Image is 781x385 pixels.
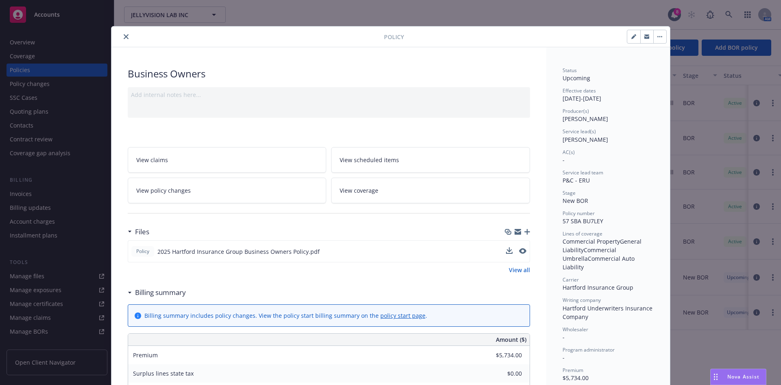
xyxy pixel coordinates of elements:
span: - [563,354,565,361]
span: Service lead team [563,169,603,176]
span: General Liability [563,238,643,254]
button: download file [506,247,513,256]
span: View scheduled items [340,156,399,164]
span: Wholesaler [563,326,588,333]
span: Program administrator [563,346,615,353]
span: Commercial Auto Liability [563,255,636,271]
h3: Billing summary [135,287,186,298]
button: preview file [519,248,526,254]
span: Stage [563,189,576,196]
span: Policy [384,33,404,41]
a: policy start page [380,312,425,319]
div: Files [128,227,149,237]
span: AC(s) [563,149,575,156]
a: View scheduled items [331,147,530,173]
span: Upcoming [563,74,590,82]
span: Effective dates [563,87,596,94]
span: - [563,156,565,164]
span: 2025 Hartford Insurance Group Business Owners Policy.pdf [157,247,320,256]
span: Writing company [563,297,601,304]
span: Premium [133,351,158,359]
span: Status [563,67,577,74]
span: Surplus lines state tax [133,370,194,377]
span: Commercial Umbrella [563,246,618,262]
input: 0.00 [474,349,527,361]
span: New BOR [563,197,588,205]
span: Policy [135,248,151,255]
span: 57 SBA BU7LEY [563,217,603,225]
span: Hartford Underwriters Insurance Company [563,304,654,321]
span: $5,734.00 [563,374,589,382]
div: Drag to move [711,369,721,385]
span: View coverage [340,186,378,195]
span: View claims [136,156,168,164]
span: Producer(s) [563,108,589,114]
span: Service lead(s) [563,128,596,135]
span: Premium [563,367,583,374]
button: Nova Assist [710,369,766,385]
span: [PERSON_NAME] [563,136,608,143]
span: P&C - ERU [563,176,590,184]
div: Billing summary [128,287,186,298]
span: Carrier [563,276,579,283]
span: View policy changes [136,186,191,195]
span: Lines of coverage [563,230,602,237]
input: 0.00 [474,367,527,380]
a: View policy changes [128,178,327,203]
div: Business Owners [128,67,530,81]
div: Billing summary includes policy changes. View the policy start billing summary on the . [144,311,427,320]
span: Hartford Insurance Group [563,284,633,291]
button: download file [506,247,513,254]
span: Nova Assist [727,373,759,380]
span: [PERSON_NAME] [563,115,608,123]
a: View coverage [331,178,530,203]
span: - [563,333,565,341]
h3: Files [135,227,149,237]
span: Amount ($) [496,335,526,344]
span: Policy number [563,210,595,217]
div: [DATE] - [DATE] [563,87,654,103]
button: close [121,32,131,42]
span: Commercial Property [563,238,620,245]
a: View all [509,266,530,274]
a: View claims [128,147,327,173]
button: preview file [519,247,526,256]
div: Add internal notes here... [131,90,527,99]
